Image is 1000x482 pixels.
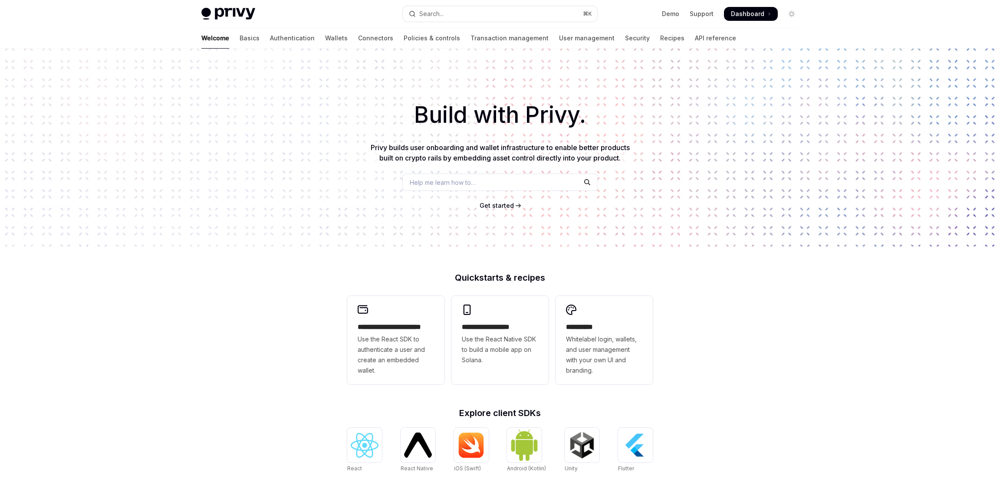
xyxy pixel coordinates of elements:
[401,465,433,472] span: React Native
[565,465,578,472] span: Unity
[462,334,538,365] span: Use the React Native SDK to build a mobile app on Solana.
[347,409,653,417] h2: Explore client SDKs
[403,6,597,22] button: Open search
[240,28,260,49] a: Basics
[568,431,596,459] img: Unity
[410,178,476,187] span: Help me learn how to…
[451,296,549,384] a: **** **** **** ***Use the React Native SDK to build a mobile app on Solana.
[583,10,592,17] span: ⌘ K
[566,334,642,376] span: Whitelabel login, wallets, and user management with your own UI and branding.
[347,428,382,473] a: ReactReact
[470,28,549,49] a: Transaction management
[325,28,348,49] a: Wallets
[731,10,764,18] span: Dashboard
[662,10,679,18] a: Demo
[618,465,634,472] span: Flutter
[371,143,630,162] span: Privy builds user onboarding and wallet infrastructure to enable better products built on crypto ...
[270,28,315,49] a: Authentication
[404,433,432,457] img: React Native
[404,28,460,49] a: Policies & controls
[14,98,986,132] h1: Build with Privy.
[695,28,736,49] a: API reference
[785,7,799,21] button: Toggle dark mode
[622,431,649,459] img: Flutter
[347,273,653,282] h2: Quickstarts & recipes
[507,428,546,473] a: Android (Kotlin)Android (Kotlin)
[507,465,546,472] span: Android (Kotlin)
[401,428,435,473] a: React NativeReact Native
[565,428,599,473] a: UnityUnity
[358,334,434,376] span: Use the React SDK to authenticate a user and create an embedded wallet.
[724,7,778,21] a: Dashboard
[510,429,538,461] img: Android (Kotlin)
[454,465,481,472] span: iOS (Swift)
[201,28,229,49] a: Welcome
[625,28,650,49] a: Security
[419,9,444,19] div: Search...
[457,432,485,458] img: iOS (Swift)
[454,428,489,473] a: iOS (Swift)iOS (Swift)
[480,202,514,209] span: Get started
[351,433,378,458] img: React
[358,28,393,49] a: Connectors
[347,465,362,472] span: React
[660,28,684,49] a: Recipes
[559,28,615,49] a: User management
[556,296,653,384] a: **** *****Whitelabel login, wallets, and user management with your own UI and branding.
[201,8,255,20] img: light logo
[690,10,714,18] a: Support
[618,428,653,473] a: FlutterFlutter
[480,201,514,210] a: Get started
